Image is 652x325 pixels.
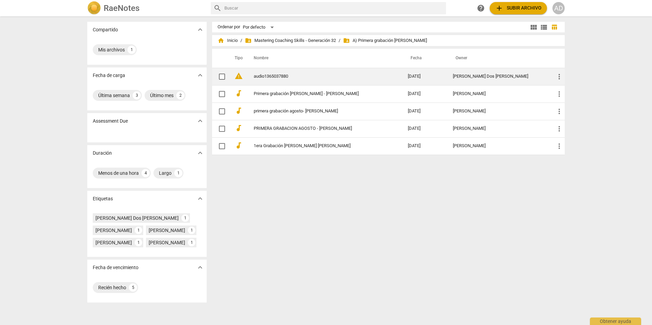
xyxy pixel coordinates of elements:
div: Última semana [98,92,130,99]
span: Inicio [218,37,238,44]
div: 1 [188,227,195,234]
div: [PERSON_NAME] [95,227,132,234]
span: warning [235,72,243,80]
div: Recién hecho [98,284,126,291]
span: table_chart [551,24,558,30]
div: 1 [128,46,136,54]
td: [DATE] [402,68,448,85]
span: more_vert [555,125,563,133]
span: view_list [540,23,548,31]
span: expand_more [196,117,204,125]
button: Mostrar más [195,148,205,158]
p: Fecha de vencimiento [93,264,138,271]
button: Cuadrícula [529,22,539,32]
p: Compartido [93,26,118,33]
div: [PERSON_NAME] [95,239,132,246]
div: [PERSON_NAME] Dos [PERSON_NAME] [95,215,179,221]
div: 1 [135,227,142,234]
div: 4 [142,169,150,177]
span: more_vert [555,142,563,150]
th: Tipo [229,49,246,68]
span: folder_shared [245,37,252,44]
span: audiotrack [235,124,243,132]
td: [DATE] [402,85,448,103]
th: Owner [447,49,550,68]
span: expand_more [196,263,204,272]
span: expand_more [196,195,204,203]
input: Buscar [224,3,443,14]
div: 1 [181,214,189,222]
div: [PERSON_NAME] [453,109,544,114]
div: Obtener ayuda [590,318,641,325]
a: primera grabación agosto- [PERSON_NAME] [254,109,383,114]
span: expand_more [196,149,204,157]
span: Subir archivo [495,4,542,12]
p: Fecha de carga [93,72,125,79]
span: audiotrack [235,107,243,115]
span: / [339,38,340,43]
th: Nombre [246,49,402,68]
div: Ordenar por [218,25,240,30]
p: Duración [93,150,112,157]
div: Por defecto [243,22,276,33]
button: Mostrar más [195,25,205,35]
div: 1 [174,169,182,177]
span: / [240,38,242,43]
img: Logo [87,1,101,15]
span: folder_shared [343,37,350,44]
a: audio1365037880 [254,74,383,79]
span: audiotrack [235,89,243,97]
th: Fecha [402,49,448,68]
span: add [495,4,503,12]
div: [PERSON_NAME] [149,227,185,234]
p: Etiquetas [93,195,113,202]
div: 5 [129,283,137,292]
td: [DATE] [402,120,448,137]
div: Menos de una hora [98,170,139,176]
button: Mostrar más [195,116,205,126]
p: Assessment Due [93,118,128,125]
span: audiotrack [235,141,243,150]
div: 3 [133,91,141,99]
span: more_vert [555,90,563,98]
h2: RaeNotes [104,3,139,13]
a: PRIMERA GRABACION AGOSTO - [PERSON_NAME] [254,126,383,131]
button: Tabla [549,22,559,32]
div: Último mes [150,92,174,99]
div: 1 [135,239,142,246]
span: A) Primera grabación [PERSON_NAME] [343,37,427,44]
div: [PERSON_NAME] [453,91,544,96]
span: expand_more [196,26,204,34]
span: help [477,4,485,12]
div: [PERSON_NAME] Dos [PERSON_NAME] [453,74,544,79]
button: Subir [490,2,547,14]
span: more_vert [555,107,563,115]
div: [PERSON_NAME] [453,126,544,131]
button: Mostrar más [195,70,205,80]
span: more_vert [555,73,563,81]
button: AD [552,2,565,14]
span: home [218,37,224,44]
a: Primera grabación [PERSON_NAME] - [PERSON_NAME] [254,91,383,96]
span: view_module [530,23,538,31]
a: Obtener ayuda [475,2,487,14]
div: 1 [188,239,195,246]
div: [PERSON_NAME] [149,239,185,246]
button: Mostrar más [195,194,205,204]
a: 1era Grabación [PERSON_NAME] [PERSON_NAME] [254,143,383,149]
div: [PERSON_NAME] [453,143,544,149]
span: expand_more [196,71,204,79]
div: Mis archivos [98,46,125,53]
td: [DATE] [402,103,448,120]
button: Mostrar más [195,262,205,273]
button: Lista [539,22,549,32]
span: Mastering Coaching Skills - Generación 32 [245,37,336,44]
div: 2 [176,91,184,99]
span: search [213,4,222,12]
a: LogoRaeNotes [87,1,205,15]
td: [DATE] [402,137,448,155]
div: Largo [159,170,172,176]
